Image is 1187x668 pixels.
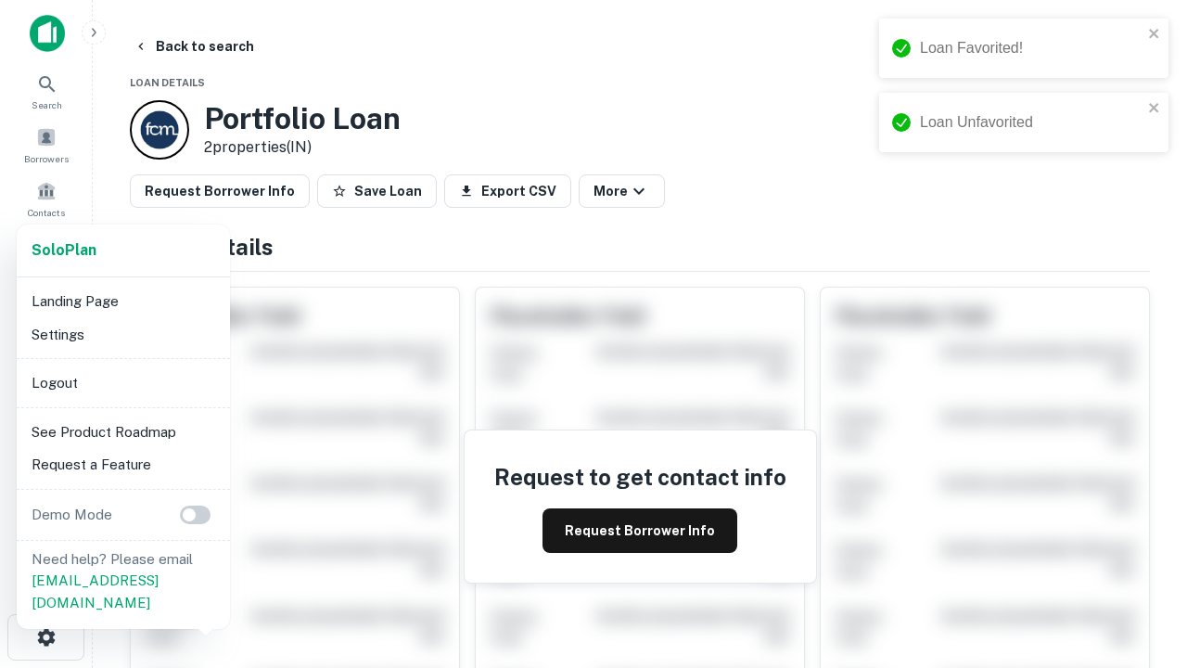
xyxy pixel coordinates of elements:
button: close [1148,26,1161,44]
p: Demo Mode [24,504,120,526]
li: Settings [24,318,223,352]
iframe: Chat Widget [1094,520,1187,609]
li: Request a Feature [24,448,223,482]
strong: Solo Plan [32,241,96,259]
li: Logout [24,366,223,400]
div: Loan Unfavorited [920,111,1142,134]
button: close [1148,100,1161,118]
li: See Product Roadmap [24,416,223,449]
li: Landing Page [24,285,223,318]
a: [EMAIL_ADDRESS][DOMAIN_NAME] [32,572,159,610]
a: SoloPlan [32,239,96,262]
div: Loan Favorited! [920,37,1142,59]
p: Need help? Please email [32,548,215,614]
